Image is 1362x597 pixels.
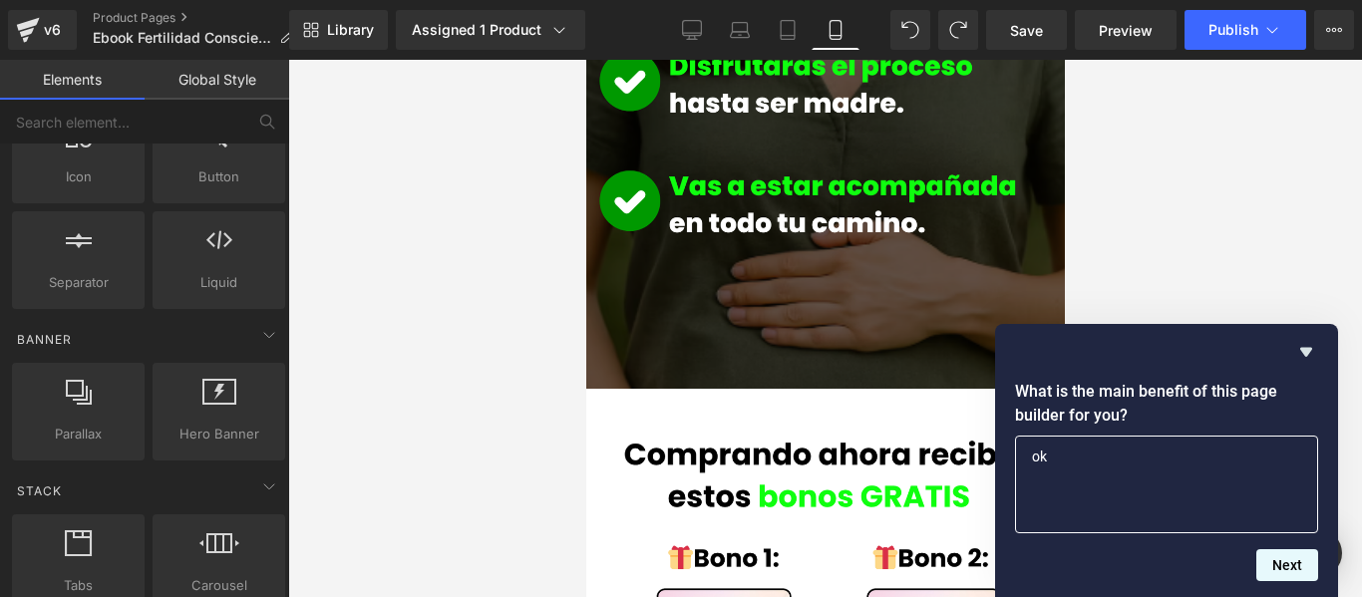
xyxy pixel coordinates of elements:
[8,10,77,50] a: v6
[1208,22,1258,38] span: Publish
[93,30,271,46] span: Ebook Fertilidad Consciente
[938,10,978,50] button: Redo
[145,60,289,100] a: Global Style
[1256,549,1318,581] button: Next question
[18,424,139,445] span: Parallax
[1185,10,1306,50] button: Publish
[159,166,279,187] span: Button
[93,10,309,26] a: Product Pages
[159,424,279,445] span: Hero Banner
[18,272,139,293] span: Separator
[812,10,859,50] a: Mobile
[40,17,65,43] div: v6
[15,330,74,349] span: Banner
[1294,340,1318,364] button: Hide survey
[1099,20,1153,41] span: Preview
[1015,436,1318,533] textarea: What is the main benefit of this page builder for you?
[18,575,139,596] span: Tabs
[668,10,716,50] a: Desktop
[412,20,569,40] div: Assigned 1 Product
[1314,10,1354,50] button: More
[1015,340,1318,581] div: What is the main benefit of this page builder for you?
[1015,380,1318,428] h2: What is the main benefit of this page builder for you?
[289,10,388,50] a: New Library
[18,166,139,187] span: Icon
[159,272,279,293] span: Liquid
[716,10,764,50] a: Laptop
[890,10,930,50] button: Undo
[15,481,64,500] span: Stack
[1075,10,1177,50] a: Preview
[764,10,812,50] a: Tablet
[1010,20,1043,41] span: Save
[159,575,279,596] span: Carousel
[327,21,374,39] span: Library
